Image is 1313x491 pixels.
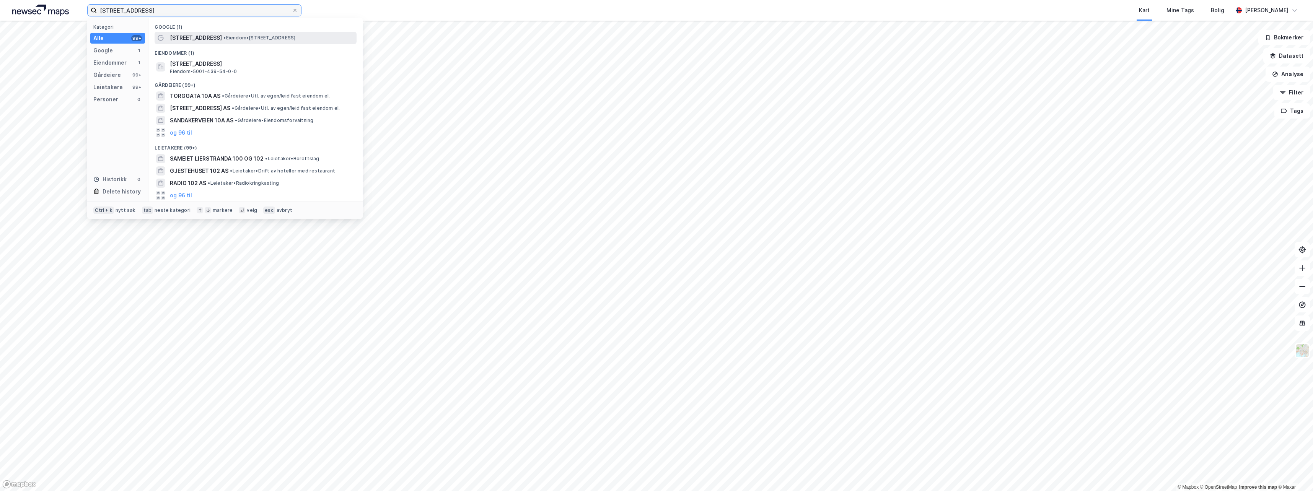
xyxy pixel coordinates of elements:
[208,180,210,186] span: •
[222,93,330,99] span: Gårdeiere • Utl. av egen/leid fast eiendom el.
[103,187,141,196] div: Delete history
[1139,6,1150,15] div: Kart
[222,93,224,99] span: •
[1266,67,1310,82] button: Analyse
[148,76,363,90] div: Gårdeiere (99+)
[155,207,191,213] div: neste kategori
[1178,484,1199,490] a: Mapbox
[223,35,295,41] span: Eiendom • [STREET_ADDRESS]
[1273,85,1310,100] button: Filter
[213,207,233,213] div: markere
[232,105,234,111] span: •
[1166,6,1194,15] div: Mine Tags
[93,46,113,55] div: Google
[170,166,228,176] span: GJESTEHUSET 102 AS
[1211,6,1224,15] div: Bolig
[1263,48,1310,63] button: Datasett
[1239,484,1277,490] a: Improve this map
[170,154,264,163] span: SAMEIET LIERSTRANDA 100 OG 102
[136,96,142,102] div: 0
[142,206,153,214] div: tab
[170,91,220,101] span: TORGGATA 10A AS
[148,44,363,58] div: Eiendommer (1)
[131,72,142,78] div: 99+
[93,206,114,214] div: Ctrl + k
[131,84,142,90] div: 99+
[116,207,136,213] div: nytt søk
[230,168,232,174] span: •
[232,105,340,111] span: Gårdeiere • Utl. av egen/leid fast eiendom el.
[136,60,142,66] div: 1
[93,24,145,30] div: Kategori
[1245,6,1289,15] div: [PERSON_NAME]
[1258,30,1310,45] button: Bokmerker
[148,18,363,32] div: Google (1)
[1295,343,1310,358] img: Z
[93,95,118,104] div: Personer
[235,117,237,123] span: •
[170,33,222,42] span: [STREET_ADDRESS]
[1200,484,1237,490] a: OpenStreetMap
[235,117,313,124] span: Gårdeiere • Eiendomsforvaltning
[93,34,104,43] div: Alle
[208,180,279,186] span: Leietaker • Radiokringkasting
[1274,103,1310,119] button: Tags
[170,68,237,75] span: Eiendom • 5001-439-54-0-0
[2,480,36,489] a: Mapbox homepage
[265,156,319,162] span: Leietaker • Borettslag
[93,175,127,184] div: Historikk
[136,176,142,182] div: 0
[170,179,206,188] span: RADIO 102 AS
[131,35,142,41] div: 99+
[247,207,257,213] div: velg
[136,47,142,54] div: 1
[1275,454,1313,491] div: Kontrollprogram for chat
[170,191,192,200] button: og 96 til
[277,207,292,213] div: avbryt
[230,168,335,174] span: Leietaker • Drift av hoteller med restaurant
[12,5,69,16] img: logo.a4113a55bc3d86da70a041830d287a7e.svg
[97,5,292,16] input: Søk på adresse, matrikkel, gårdeiere, leietakere eller personer
[265,156,267,161] span: •
[93,70,121,80] div: Gårdeiere
[170,104,230,113] span: [STREET_ADDRESS] AS
[170,128,192,137] button: og 96 til
[170,59,353,68] span: [STREET_ADDRESS]
[263,206,275,214] div: esc
[93,58,127,67] div: Eiendommer
[170,116,233,125] span: SANDAKERVEIEN 10A AS
[1275,454,1313,491] iframe: Chat Widget
[223,35,226,41] span: •
[93,83,123,92] div: Leietakere
[148,139,363,153] div: Leietakere (99+)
